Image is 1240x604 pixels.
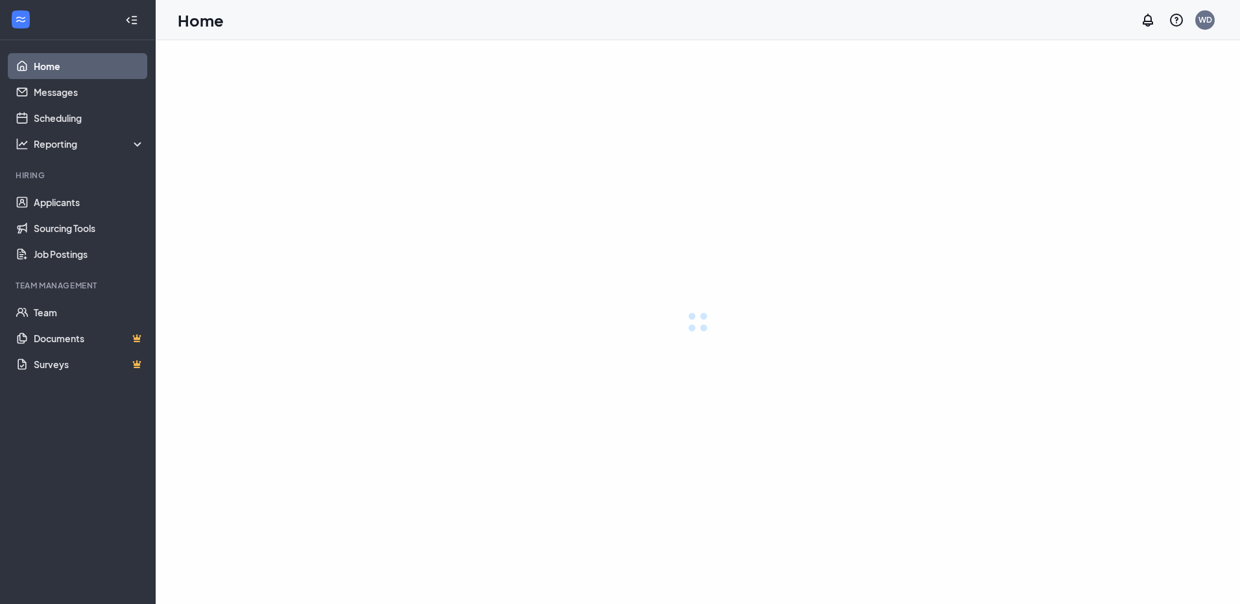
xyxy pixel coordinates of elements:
a: Sourcing Tools [34,215,145,241]
a: Messages [34,79,145,105]
a: Home [34,53,145,79]
svg: QuestionInfo [1169,12,1184,28]
a: SurveysCrown [34,351,145,377]
svg: Collapse [125,14,138,27]
a: Scheduling [34,105,145,131]
svg: WorkstreamLogo [14,13,27,26]
div: Hiring [16,170,142,181]
div: Team Management [16,280,142,291]
svg: Analysis [16,137,29,150]
a: DocumentsCrown [34,325,145,351]
div: Reporting [34,137,145,150]
svg: Notifications [1140,12,1156,28]
h1: Home [178,9,224,31]
div: WD [1198,14,1212,25]
a: Team [34,299,145,325]
a: Job Postings [34,241,145,267]
a: Applicants [34,189,145,215]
